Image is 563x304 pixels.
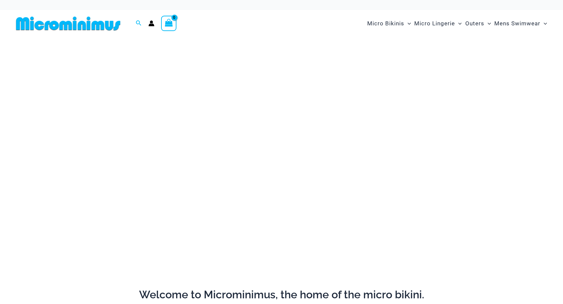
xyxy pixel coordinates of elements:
[148,20,154,26] a: Account icon link
[13,16,123,31] img: MM SHOP LOGO FLAT
[494,15,540,32] span: Mens Swimwear
[455,15,462,32] span: Menu Toggle
[13,288,550,302] h2: Welcome to Microminimus, the home of the micro bikini.
[465,15,484,32] span: Outers
[493,13,549,34] a: Mens SwimwearMenu ToggleMenu Toggle
[414,15,455,32] span: Micro Lingerie
[161,16,176,31] a: View Shopping Cart, empty
[540,15,547,32] span: Menu Toggle
[366,13,413,34] a: Micro BikinisMenu ToggleMenu Toggle
[464,13,493,34] a: OutersMenu ToggleMenu Toggle
[413,13,463,34] a: Micro LingerieMenu ToggleMenu Toggle
[367,15,404,32] span: Micro Bikinis
[484,15,491,32] span: Menu Toggle
[365,12,550,35] nav: Site Navigation
[404,15,411,32] span: Menu Toggle
[136,19,142,28] a: Search icon link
